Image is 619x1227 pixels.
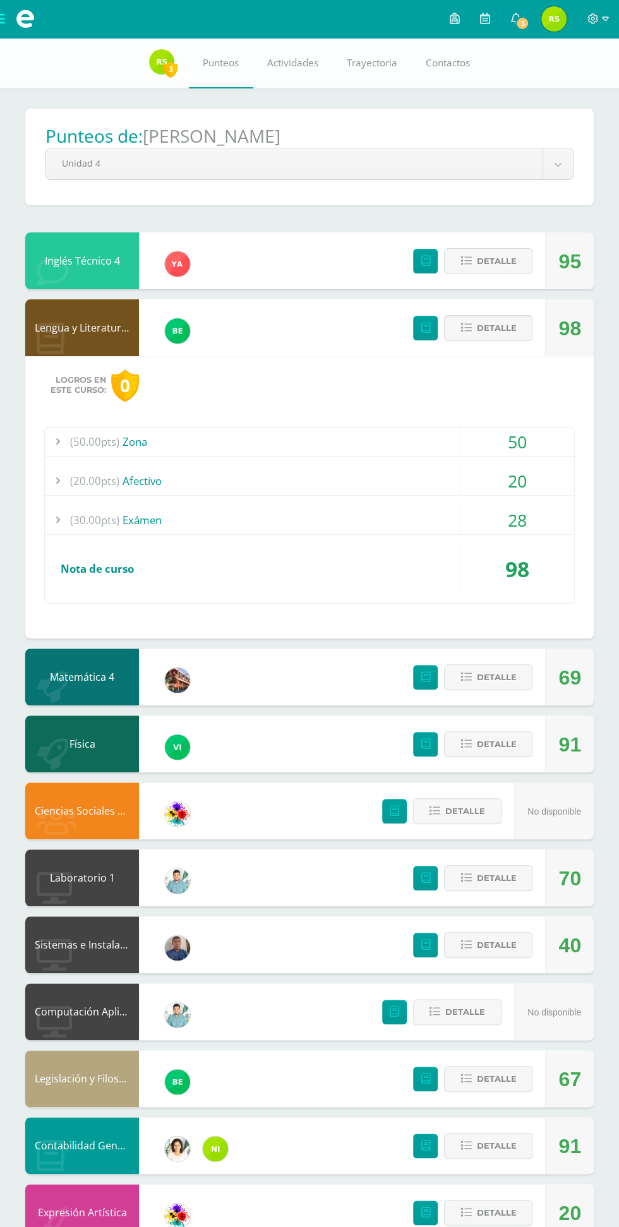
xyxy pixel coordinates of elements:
[164,61,177,77] span: 3
[460,467,574,495] div: 20
[476,1067,516,1091] span: Detalle
[45,124,143,148] h1: Punteos de:
[203,1136,228,1161] img: ca60df5ae60ada09d1f93a1da4ab2e41.png
[476,866,516,890] span: Detalle
[476,1134,516,1158] span: Detalle
[413,798,502,824] button: Detalle
[70,428,119,456] span: (50.00pts)
[165,1002,190,1027] img: 3bbeeb896b161c296f86561e735fa0fc.png
[25,649,139,705] div: Matemática 4
[165,1136,190,1161] img: 7a8e161cab7694f51b452fdf17c6d5da.png
[25,849,139,906] div: Laboratorio 1
[558,649,581,706] div: 69
[460,506,574,534] div: 28
[347,56,397,69] span: Trayectoria
[165,318,190,344] img: b85866ae7f275142dc9a325ef37a630d.png
[25,1117,139,1174] div: Contabilidad General
[444,1200,532,1226] button: Detalle
[476,249,516,273] span: Detalle
[444,315,532,341] button: Detalle
[558,1051,581,1108] div: 67
[165,734,190,760] img: a241c2b06c5b4daf9dd7cbc5f490cd0f.png
[70,467,119,495] span: (20.00pts)
[203,56,239,69] span: Punteos
[444,248,532,274] button: Detalle
[165,251,190,277] img: 90ee13623fa7c5dbc2270dab131931b4.png
[444,865,532,891] button: Detalle
[558,300,581,357] div: 98
[527,806,581,817] span: No disponible
[444,731,532,757] button: Detalle
[460,428,574,456] div: 50
[62,148,527,178] span: Unidad 4
[165,868,190,894] img: 3bbeeb896b161c296f86561e735fa0fc.png
[51,375,106,395] span: Logros en este curso:
[476,733,516,756] span: Detalle
[527,1007,581,1017] span: No disponible
[165,801,190,827] img: d0a5be8572cbe4fc9d9d910beeabcdaa.png
[426,56,470,69] span: Contactos
[558,917,581,974] div: 40
[558,233,581,290] div: 95
[444,1133,532,1159] button: Detalle
[45,506,574,534] div: Exámen
[189,38,253,88] a: Punteos
[444,664,532,690] button: Detalle
[558,716,581,773] div: 91
[444,1066,532,1092] button: Detalle
[165,1069,190,1094] img: b85866ae7f275142dc9a325ef37a630d.png
[25,299,139,356] div: Lengua y Literatura 4
[476,666,516,689] span: Detalle
[558,1118,581,1175] div: 91
[558,850,581,907] div: 70
[412,38,484,88] a: Contactos
[445,1000,485,1024] span: Detalle
[25,916,139,973] div: Sistemas e Instalación de Software
[165,667,190,693] img: 0a4f8d2552c82aaa76f7aefb013bc2ce.png
[25,983,139,1040] div: Computación Aplicada
[541,6,567,32] img: 40ba22f16ea8f5f1325d4f40f26342e8.png
[476,316,516,340] span: Detalle
[25,782,139,839] div: Ciencias Sociales y Formación Ciudadana 4
[267,56,318,69] span: Actividades
[413,999,502,1025] button: Detalle
[61,561,134,576] span: Nota de curso
[25,1050,139,1107] div: Legislación y Filosofía Empresarial
[476,933,516,957] span: Detalle
[515,16,529,30] span: 3
[111,369,139,402] div: 0
[253,38,333,88] a: Actividades
[25,232,139,289] div: Inglés Técnico 4
[45,428,574,456] div: Zona
[25,715,139,772] div: Física
[476,1201,516,1224] span: Detalle
[165,935,190,961] img: bf66807720f313c6207fc724d78fb4d0.png
[46,148,573,179] a: Unidad 4
[143,124,280,148] h1: [PERSON_NAME]
[460,545,574,593] div: 98
[45,467,574,495] div: Afectivo
[70,506,119,534] span: (30.00pts)
[445,799,485,823] span: Detalle
[333,38,412,88] a: Trayectoria
[444,932,532,958] button: Detalle
[149,49,174,75] img: 40ba22f16ea8f5f1325d4f40f26342e8.png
